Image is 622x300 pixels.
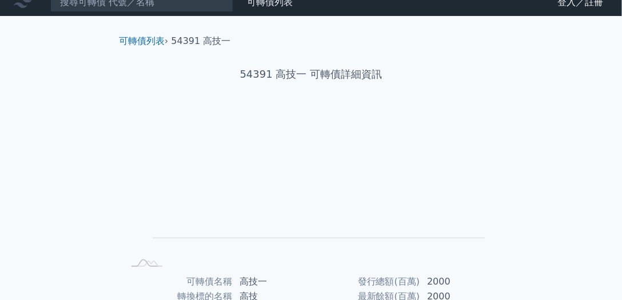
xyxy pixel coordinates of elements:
[311,274,420,289] td: 發行總額(百萬)
[123,274,233,289] td: 可轉債名稱
[172,34,231,48] li: 54391 高技一
[233,274,311,289] td: 高技一
[119,34,168,48] li: ›
[110,66,512,82] h1: 54391 高技一 可轉債詳細資訊
[119,35,165,46] a: 可轉債列表
[420,274,499,289] td: 2000
[142,118,485,255] g: Chart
